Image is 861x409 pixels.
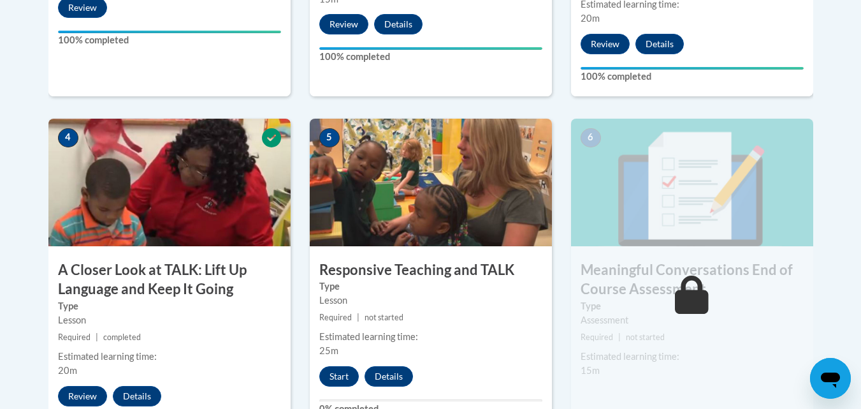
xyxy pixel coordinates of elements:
[58,33,281,47] label: 100% completed
[365,313,403,322] span: not started
[374,14,423,34] button: Details
[581,70,804,84] label: 100% completed
[581,350,804,364] div: Estimated learning time:
[319,128,340,147] span: 5
[319,366,359,387] button: Start
[103,332,141,342] span: completed
[581,365,600,376] span: 15m
[319,279,542,294] label: Type
[58,313,281,327] div: Lesson
[581,34,630,54] button: Review
[58,365,77,376] span: 20m
[48,119,291,246] img: Course Image
[319,330,542,344] div: Estimated learning time:
[581,128,601,147] span: 6
[96,332,98,342] span: |
[58,350,281,364] div: Estimated learning time:
[571,119,813,246] img: Course Image
[48,260,291,300] h3: A Closer Look at TALK: Lift Up Language and Keep It Going
[113,386,161,406] button: Details
[58,386,107,406] button: Review
[319,345,338,356] span: 25m
[310,260,552,280] h3: Responsive Teaching and TALK
[581,13,600,24] span: 20m
[357,313,359,322] span: |
[319,47,542,50] div: Your progress
[58,31,281,33] div: Your progress
[810,358,851,399] iframe: Button to launch messaging window
[319,50,542,64] label: 100% completed
[319,294,542,308] div: Lesson
[581,67,804,70] div: Your progress
[581,332,613,342] span: Required
[319,313,352,322] span: Required
[319,14,368,34] button: Review
[571,260,813,300] h3: Meaningful Conversations End of Course Assessment
[365,366,413,387] button: Details
[310,119,552,246] img: Course Image
[581,313,804,327] div: Assessment
[58,128,78,147] span: 4
[618,332,621,342] span: |
[635,34,684,54] button: Details
[626,332,665,342] span: not started
[58,299,281,313] label: Type
[581,299,804,313] label: Type
[58,332,90,342] span: Required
